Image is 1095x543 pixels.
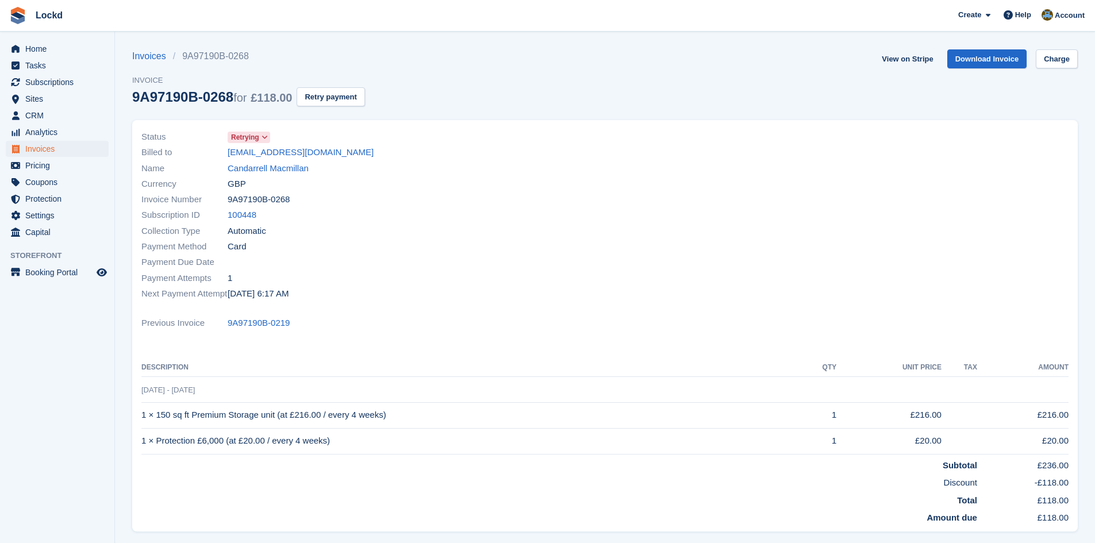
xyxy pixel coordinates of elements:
[798,428,836,454] td: 1
[132,49,365,63] nav: breadcrumbs
[141,209,228,222] span: Subscription ID
[141,402,798,428] td: 1 × 150 sq ft Premium Storage unit (at £216.00 / every 4 weeks)
[251,91,292,104] span: £118.00
[25,41,94,57] span: Home
[141,256,228,269] span: Payment Due Date
[228,193,290,206] span: 9A97190B-0268
[132,89,292,105] div: 9A97190B-0268
[9,7,26,24] img: stora-icon-8386f47178a22dfd0bd8f6a31ec36ba5ce8667c1dd55bd0f319d3a0aa187defe.svg
[228,225,266,238] span: Automatic
[141,225,228,238] span: Collection Type
[6,124,109,140] a: menu
[141,317,228,330] span: Previous Invoice
[6,107,109,124] a: menu
[233,91,247,104] span: for
[6,207,109,224] a: menu
[1055,10,1085,21] span: Account
[25,141,94,157] span: Invoices
[977,472,1069,490] td: -£118.00
[6,57,109,74] a: menu
[141,272,228,285] span: Payment Attempts
[958,9,981,21] span: Create
[943,460,977,470] strong: Subtotal
[957,495,977,505] strong: Total
[132,49,173,63] a: Invoices
[297,87,364,106] button: Retry payment
[6,74,109,90] a: menu
[228,178,246,191] span: GBP
[25,74,94,90] span: Subscriptions
[6,141,109,157] a: menu
[141,428,798,454] td: 1 × Protection £6,000 (at £20.00 / every 4 weeks)
[877,49,938,68] a: View on Stripe
[231,132,259,143] span: Retrying
[25,174,94,190] span: Coupons
[141,472,977,490] td: Discount
[977,507,1069,525] td: £118.00
[977,428,1069,454] td: £20.00
[141,162,228,175] span: Name
[141,146,228,159] span: Billed to
[25,57,94,74] span: Tasks
[977,402,1069,428] td: £216.00
[141,240,228,253] span: Payment Method
[141,178,228,191] span: Currency
[6,264,109,280] a: menu
[977,454,1069,472] td: £236.00
[1042,9,1053,21] img: Paul Budding
[228,272,232,285] span: 1
[25,264,94,280] span: Booking Portal
[141,359,798,377] th: Description
[977,359,1069,377] th: Amount
[95,265,109,279] a: Preview store
[6,157,109,174] a: menu
[228,317,290,330] a: 9A97190B-0219
[25,107,94,124] span: CRM
[25,124,94,140] span: Analytics
[836,428,942,454] td: £20.00
[947,49,1027,68] a: Download Invoice
[6,174,109,190] a: menu
[25,207,94,224] span: Settings
[977,490,1069,507] td: £118.00
[141,130,228,144] span: Status
[141,287,228,301] span: Next Payment Attempt
[25,224,94,240] span: Capital
[6,91,109,107] a: menu
[228,287,289,301] time: 2025-09-07 05:17:34 UTC
[942,359,977,377] th: Tax
[25,91,94,107] span: Sites
[228,209,256,222] a: 100448
[141,386,195,394] span: [DATE] - [DATE]
[1036,49,1078,68] a: Charge
[6,224,109,240] a: menu
[6,191,109,207] a: menu
[132,75,365,86] span: Invoice
[1015,9,1031,21] span: Help
[31,6,67,25] a: Lockd
[10,250,114,261] span: Storefront
[798,402,836,428] td: 1
[228,130,270,144] a: Retrying
[25,157,94,174] span: Pricing
[228,240,247,253] span: Card
[141,193,228,206] span: Invoice Number
[6,41,109,57] a: menu
[798,359,836,377] th: QTY
[927,513,977,522] strong: Amount due
[836,359,942,377] th: Unit Price
[25,191,94,207] span: Protection
[228,146,374,159] a: [EMAIL_ADDRESS][DOMAIN_NAME]
[836,402,942,428] td: £216.00
[228,162,309,175] a: Candarrell Macmillan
